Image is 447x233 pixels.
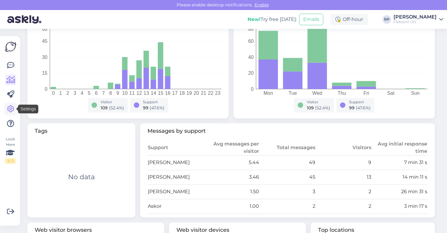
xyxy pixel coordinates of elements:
tspan: Wed [312,91,322,96]
div: [PERSON_NAME] [393,15,437,19]
tspan: 11 [129,91,135,96]
tspan: 30 [42,54,47,60]
tspan: 12 [137,91,142,96]
tspan: 22 [208,91,213,96]
td: 26 min 31 s [372,184,428,199]
div: No data [68,172,95,182]
div: Support [143,99,165,105]
div: RP [383,15,391,24]
tspan: 15 [42,70,47,76]
tspan: 19 [186,91,192,96]
span: 99 [349,105,355,111]
tspan: Tue [289,91,297,96]
tspan: Thu [338,91,346,96]
td: [PERSON_NAME] [147,155,203,170]
span: ( 52.4 %) [315,105,330,111]
th: Visitors [316,140,372,156]
div: Settings [18,105,38,114]
tspan: 4 [81,91,83,96]
div: Visitor [307,99,330,105]
tspan: 45 [42,39,47,44]
tspan: 0 [45,86,47,91]
td: 14 min 11 s [372,170,428,184]
tspan: Fri [363,91,369,96]
span: ( 47.6 %) [150,105,165,111]
tspan: 17 [172,91,178,96]
div: Off-hour [331,14,368,25]
tspan: 0 [52,91,55,96]
td: 45 [259,170,315,184]
tspan: 60 [248,39,254,44]
td: 5.44 [203,155,259,170]
tspan: Sun [411,91,419,96]
div: Look Here [5,136,16,164]
tspan: 40 [248,54,254,60]
tspan: 8 [109,91,112,96]
td: [PERSON_NAME] [147,184,203,199]
span: Tags [35,127,128,135]
tspan: 23 [215,91,220,96]
tspan: 9 [116,91,119,96]
td: [PERSON_NAME] [147,170,203,184]
td: 1.00 [203,199,259,214]
span: 109 [307,105,314,111]
tspan: 80 [248,26,254,31]
td: 3 [259,184,315,199]
td: 3.46 [203,170,259,184]
th: Avg initial response time [372,140,428,156]
td: 2 [316,184,372,199]
span: 99 [143,105,148,111]
span: 109 [101,105,108,111]
tspan: Sat [387,91,395,96]
div: 2 / 3 [5,158,16,164]
div: Fleksont OÜ [393,19,437,24]
a: [PERSON_NAME]Fleksont OÜ [393,15,443,24]
td: 13 [316,170,372,184]
tspan: 15 [158,91,163,96]
tspan: 20 [248,70,254,76]
tspan: Mon [264,91,273,96]
tspan: 20 [194,91,199,96]
td: 49 [259,155,315,170]
span: Messages by support [147,127,428,135]
tspan: 1 [59,91,62,96]
th: Total messages [259,140,315,156]
th: Avg messages per visitor [203,140,259,156]
img: Askly Logo [5,41,16,53]
td: 3 min 17 s [372,199,428,214]
div: Visitor [101,99,124,105]
b: New! [248,16,261,22]
tspan: 5 [88,91,91,96]
td: 2 [316,199,372,214]
span: Enable [253,2,271,8]
td: 9 [316,155,372,170]
td: 2 [259,199,315,214]
tspan: 7 [102,91,105,96]
tspan: 13 [144,91,149,96]
tspan: 2 [66,91,69,96]
tspan: 21 [201,91,206,96]
tspan: 10 [122,91,128,96]
td: 7 min 31 s [372,155,428,170]
span: ( 52.4 %) [109,105,124,111]
td: Askor [147,199,203,214]
tspan: 16 [165,91,171,96]
div: Try free [DATE]: [248,16,297,23]
tspan: 60 [42,26,47,31]
tspan: 3 [74,91,76,96]
tspan: 6 [95,91,98,96]
span: ( 47.6 %) [356,105,371,111]
td: 1.50 [203,184,259,199]
tspan: 14 [151,91,156,96]
div: Support [349,99,371,105]
tspan: 0 [251,86,254,91]
tspan: 18 [179,91,185,96]
button: Emails [299,14,323,25]
th: Support [147,140,203,156]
